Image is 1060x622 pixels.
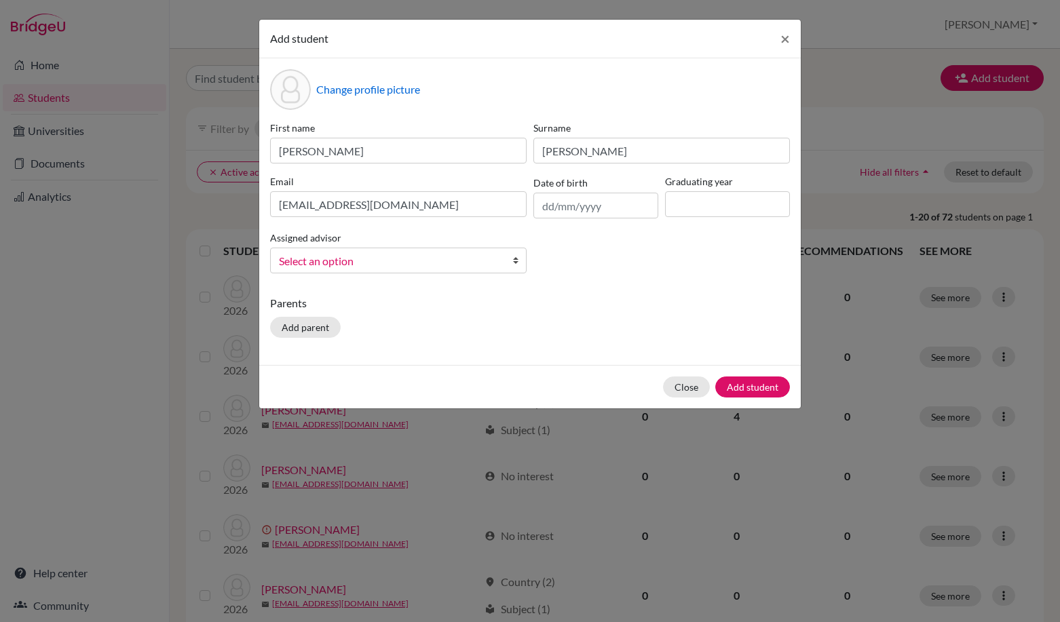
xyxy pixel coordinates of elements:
[270,231,341,245] label: Assigned advisor
[270,69,311,110] div: Profile picture
[533,193,658,218] input: dd/mm/yyyy
[533,121,790,135] label: Surname
[533,176,588,190] label: Date of birth
[770,20,801,58] button: Close
[780,28,790,48] span: ×
[663,376,710,397] button: Close
[715,376,790,397] button: Add student
[270,317,341,338] button: Add parent
[270,174,527,189] label: Email
[665,174,790,189] label: Graduating year
[270,121,527,135] label: First name
[270,295,790,311] p: Parents
[270,32,328,45] span: Add student
[279,252,500,270] span: Select an option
